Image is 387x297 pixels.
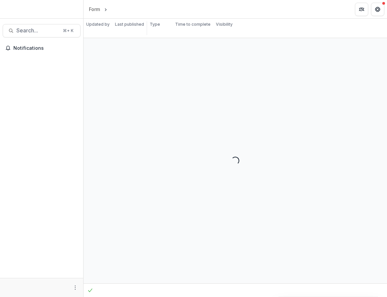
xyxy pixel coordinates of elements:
[16,27,59,34] span: Search...
[175,21,211,27] p: Time to complete
[3,43,81,53] button: Notifications
[150,21,160,27] p: Type
[355,3,368,16] button: Partners
[86,4,103,14] a: Form
[371,3,384,16] button: Get Help
[3,24,81,37] button: Search...
[13,45,78,51] span: Notifications
[86,21,110,27] p: Updated by
[71,284,79,292] button: More
[115,21,144,27] p: Last published
[216,21,233,27] p: Visibility
[61,27,75,34] div: ⌘ + K
[86,4,137,14] nav: breadcrumb
[89,6,100,13] div: Form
